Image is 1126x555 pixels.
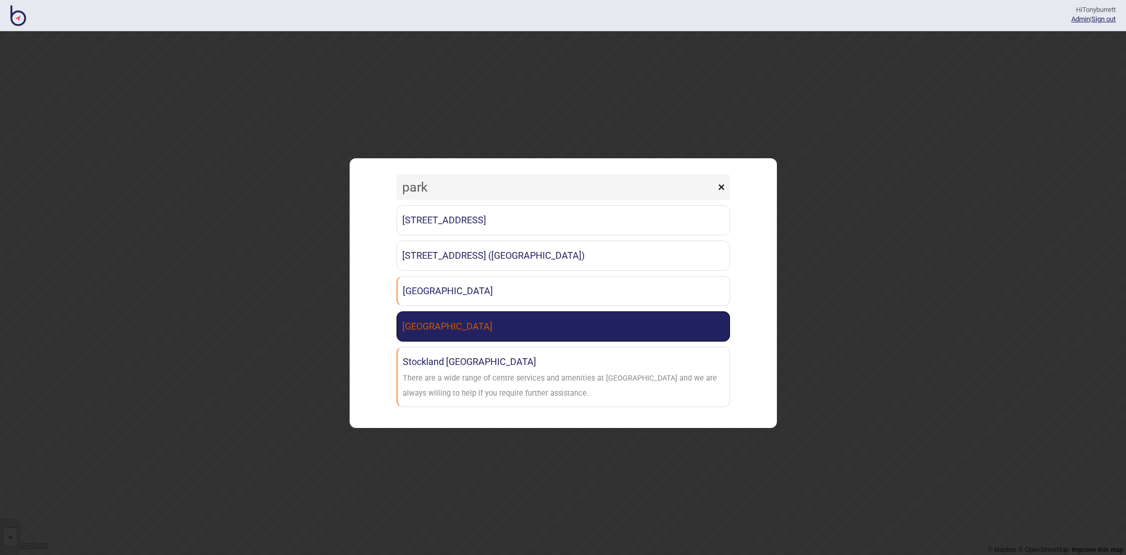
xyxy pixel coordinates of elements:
a: [GEOGRAPHIC_DATA] [397,311,730,342]
img: BindiMaps CMS [10,5,26,26]
a: Stockland [GEOGRAPHIC_DATA]There are a wide range of centre services and amenities at [GEOGRAPHIC... [397,347,730,407]
div: Hi Tonyburrett [1071,5,1116,15]
div: There are a wide range of centre services and amenities at Stockland Wetherill Park and we are al... [403,371,724,401]
a: [GEOGRAPHIC_DATA] [397,276,730,306]
input: Search locations by tag + name [397,174,715,200]
a: [STREET_ADDRESS] [397,205,730,235]
span: | [1071,15,1092,23]
a: Admin [1071,15,1090,23]
button: Sign out [1092,15,1116,23]
button: × [713,174,730,200]
a: [STREET_ADDRESS] ([GEOGRAPHIC_DATA]) [397,241,730,271]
